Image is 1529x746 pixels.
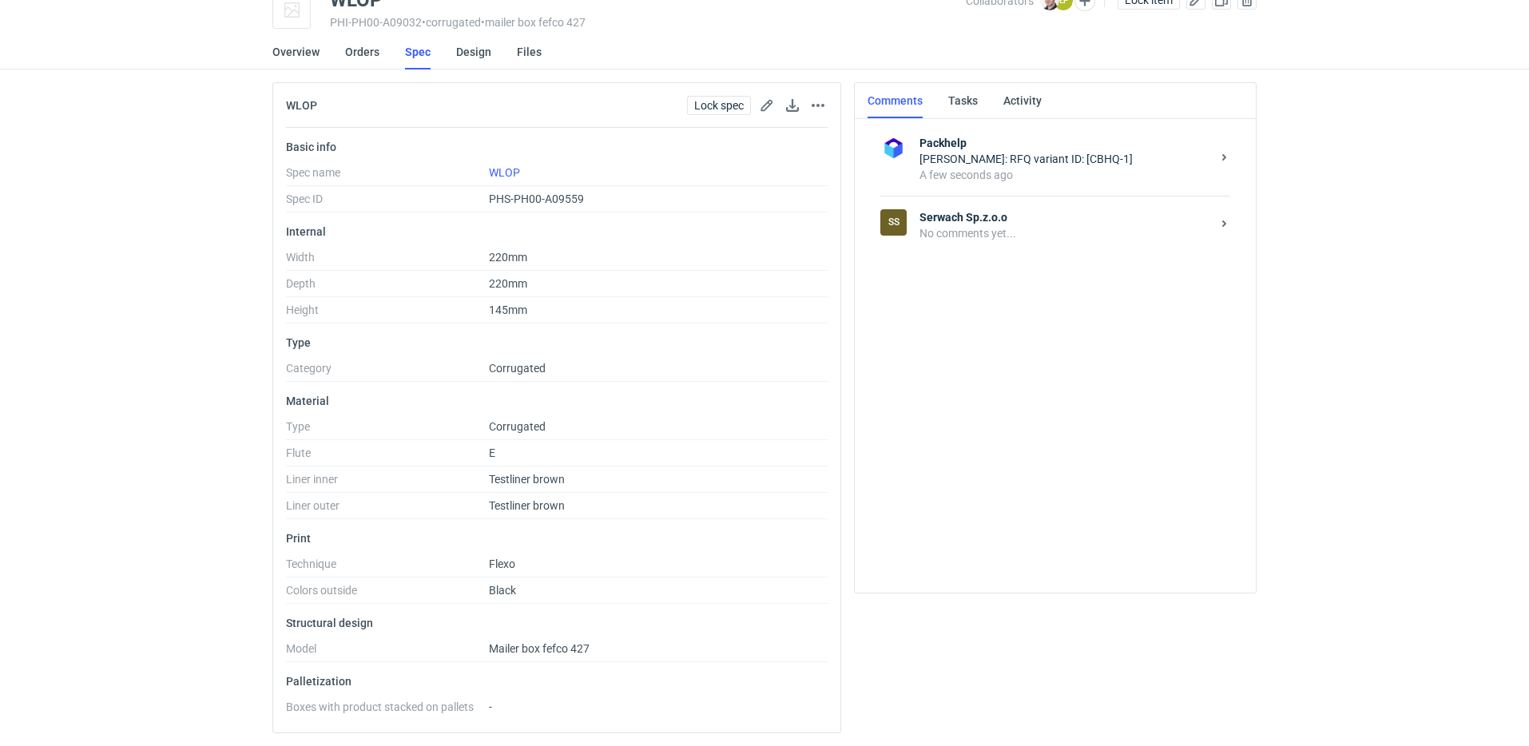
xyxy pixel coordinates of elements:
a: Tasks [948,83,978,118]
span: Testliner brown [489,473,565,486]
dt: Boxes with product stacked on pallets [286,700,489,720]
a: WLOP [489,166,520,179]
span: E [489,446,495,459]
span: 145mm [489,304,527,316]
div: A few seconds ago [919,167,1211,183]
h2: WLOP [286,99,317,112]
figcaption: SS [880,209,907,236]
dt: Technique [286,558,489,577]
span: Corrugated [489,362,546,375]
button: Edit spec [757,96,776,115]
p: Internal [286,225,828,238]
div: PHI-PH00-A09032 [330,16,966,29]
strong: Packhelp [919,135,1211,151]
a: Activity [1003,83,1042,118]
a: Comments [868,83,923,118]
button: Actions [808,96,828,115]
span: Mailer box fefco 427 [489,642,590,655]
span: Testliner brown [489,499,565,512]
dt: Colors outside [286,584,489,604]
span: 220mm [489,277,527,290]
a: Overview [272,34,320,69]
dt: Spec ID [286,192,489,212]
a: Spec [405,34,431,69]
dt: Spec name [286,166,489,186]
p: Type [286,336,828,349]
span: - [489,700,492,713]
p: Basic info [286,141,828,153]
dt: Liner outer [286,499,489,519]
p: Structural design [286,617,828,629]
img: Packhelp [880,135,907,161]
dt: Liner inner [286,473,489,493]
p: Palletization [286,675,828,688]
span: Corrugated [489,420,546,433]
button: Lock spec [687,96,751,115]
span: Lock spec [694,100,744,111]
div: [PERSON_NAME]: RFQ variant ID: [CBHQ-1] [919,151,1211,167]
span: • corrugated [422,16,481,29]
span: Black [489,584,516,597]
strong: Serwach Sp.z.o.o [919,209,1211,225]
span: 220mm [489,251,527,264]
a: Design [456,34,491,69]
p: Material [286,395,828,407]
dt: Model [286,642,489,662]
a: Files [517,34,542,69]
span: PHS-PH00-A09559 [489,192,584,205]
button: Download specification [783,96,802,115]
a: Orders [345,34,379,69]
dt: Type [286,420,489,440]
p: Print [286,532,828,545]
span: • mailer box fefco 427 [481,16,586,29]
dt: Flute [286,446,489,466]
dt: Height [286,304,489,323]
dt: Depth [286,277,489,297]
div: No comments yet... [919,225,1211,241]
div: Serwach Sp.z.o.o [880,209,907,236]
dt: Category [286,362,489,382]
span: Flexo [489,558,515,570]
dt: Width [286,251,489,271]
